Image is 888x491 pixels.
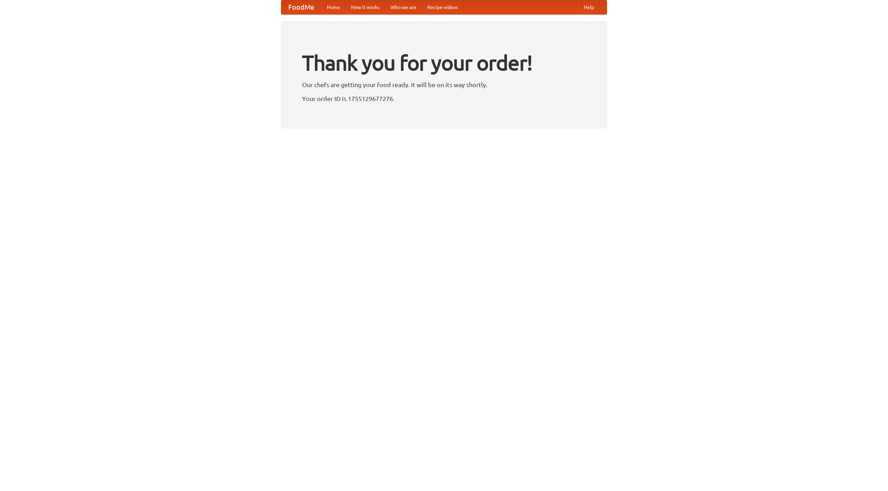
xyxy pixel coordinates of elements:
a: Help [578,0,600,14]
p: Our chefs are getting your food ready. It will be on its way shortly. [302,79,586,90]
a: Recipe videos [422,0,463,14]
a: Home [321,0,345,14]
h1: Thank you for your order! [302,46,586,79]
a: FoodMe [281,0,321,14]
p: Your order ID is 1755129677276. [302,93,586,104]
a: How it works [345,0,385,14]
a: Who we are [385,0,422,14]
